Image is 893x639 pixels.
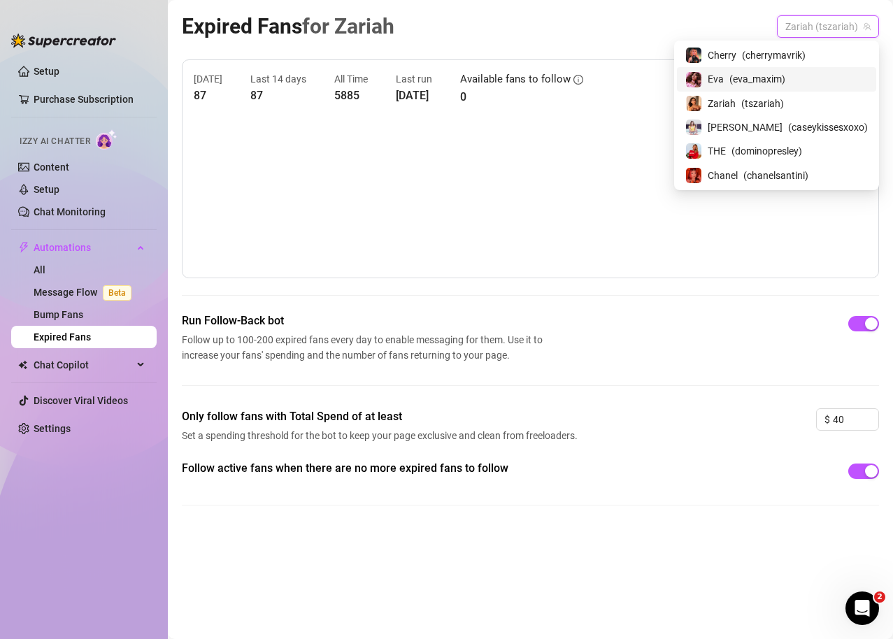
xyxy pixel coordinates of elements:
iframe: Intercom live chat [845,591,879,625]
img: Zariah (@tszariah) [686,96,701,111]
a: Chat Monitoring [34,206,106,217]
article: Expired Fans [182,10,394,43]
a: Discover Viral Videos [34,395,128,406]
span: Cherry [708,48,736,63]
span: ( tszariah ) [741,96,784,111]
a: All [34,264,45,275]
article: [DATE] [194,71,222,87]
article: 5885 [334,87,368,104]
span: Only follow fans with Total Spend of at least [182,408,582,425]
a: Message FlowBeta [34,287,137,298]
article: [DATE] [396,87,432,104]
img: Casey (@caseykissesxoxo) [686,120,701,135]
span: Set a spending threshold for the bot to keep your page exclusive and clean from freeloaders. [182,428,582,443]
span: Chat Copilot [34,354,133,376]
article: 87 [194,87,222,104]
span: Beta [103,285,131,301]
a: Purchase Subscription [34,88,145,110]
span: Zariah (tszariah) [785,16,871,37]
span: ( caseykissesxoxo ) [788,120,868,135]
article: 87 [250,87,306,104]
a: Bump Fans [34,309,83,320]
span: info-circle [573,75,583,85]
article: Available fans to follow [460,71,571,88]
span: ( cherrymavrik ) [742,48,806,63]
span: [PERSON_NAME] [708,120,783,135]
article: All Time [334,71,368,87]
span: ( chanelsantini ) [743,168,808,183]
input: 0.00 [833,409,878,430]
a: Content [34,161,69,173]
img: THE (@dominopresley) [686,143,701,159]
img: Eva (@eva_maxim) [686,72,701,87]
span: team [863,22,871,31]
img: Cherry (@cherrymavrik) [686,48,701,63]
span: Follow up to 100-200 expired fans every day to enable messaging for them. Use it to increase your... [182,332,548,363]
a: Setup [34,66,59,77]
span: Izzy AI Chatter [20,135,90,148]
a: Expired Fans [34,331,91,343]
span: Automations [34,236,133,259]
span: for Zariah [302,14,394,38]
span: ( dominopresley ) [731,143,802,159]
img: AI Chatter [96,129,117,150]
img: Chanel (@chanelsantini) [686,168,701,183]
a: Settings [34,423,71,434]
span: Run Follow-Back bot [182,313,548,329]
span: Eva [708,71,724,87]
span: 2 [874,591,885,603]
article: 0 [460,88,583,106]
article: Last 14 days [250,71,306,87]
span: thunderbolt [18,242,29,253]
span: ( eva_maxim ) [729,71,785,87]
span: Chanel [708,168,738,183]
a: Setup [34,184,59,195]
img: Chat Copilot [18,360,27,370]
span: Follow active fans when there are no more expired fans to follow [182,460,582,477]
article: Last run [396,71,432,87]
span: THE [708,143,726,159]
span: Zariah [708,96,736,111]
img: logo-BBDzfeDw.svg [11,34,116,48]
